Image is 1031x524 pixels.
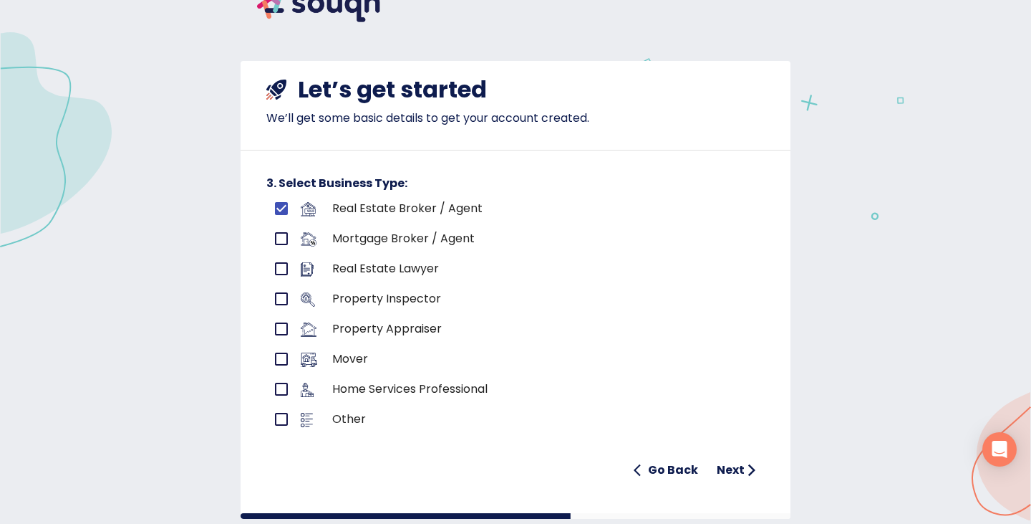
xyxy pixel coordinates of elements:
[332,411,701,428] p: Other
[332,200,701,217] p: Real Estate Broker / Agent
[301,262,314,277] img: business-logo
[298,75,487,104] h4: Let’s get started
[266,110,765,127] p: We’ll get some basic details to get your account created.
[332,320,701,338] p: Property Appraiser
[628,456,704,485] button: Go Back
[648,460,698,480] h6: Go Back
[301,202,316,216] img: business-logo
[301,353,317,367] img: business-logo
[301,292,315,307] img: business-logo
[332,230,701,247] p: Mortgage Broker / Agent
[332,381,701,398] p: Home Services Professional
[982,432,1017,467] div: Open Intercom Messenger
[332,351,701,368] p: Mover
[301,413,313,427] img: business-logo
[332,290,701,308] p: Property Inspector
[332,260,701,277] p: Real Estate Lawyer
[301,383,314,397] img: business-logo
[266,173,765,194] h6: 3. Select Business Type:
[301,323,316,337] img: business-logo
[717,460,745,480] h6: Next
[266,80,286,100] img: shuttle
[301,232,316,247] img: business-logo
[711,456,765,485] button: Next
